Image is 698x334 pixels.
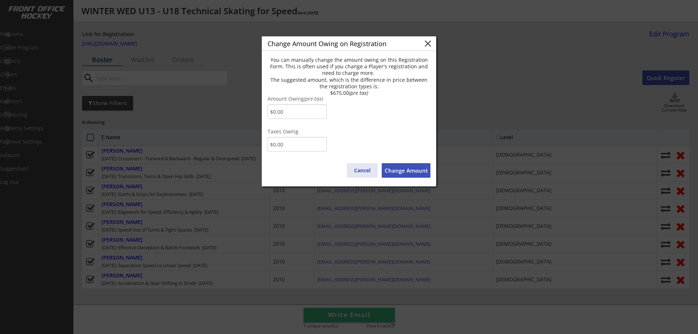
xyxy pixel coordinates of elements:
[347,163,378,178] button: Cancel
[268,57,430,96] div: You can manually change the amount owing on this Registration Form. This is often used if you cha...
[422,38,433,49] button: close
[349,89,368,96] em: (pre tax)
[382,163,430,178] button: Change Amount
[268,40,422,47] div: Change Amount Owing on Registration
[304,95,323,102] em: (pre-tax)
[268,129,430,136] div: Taxes Owing
[268,96,430,103] div: Amount Owing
